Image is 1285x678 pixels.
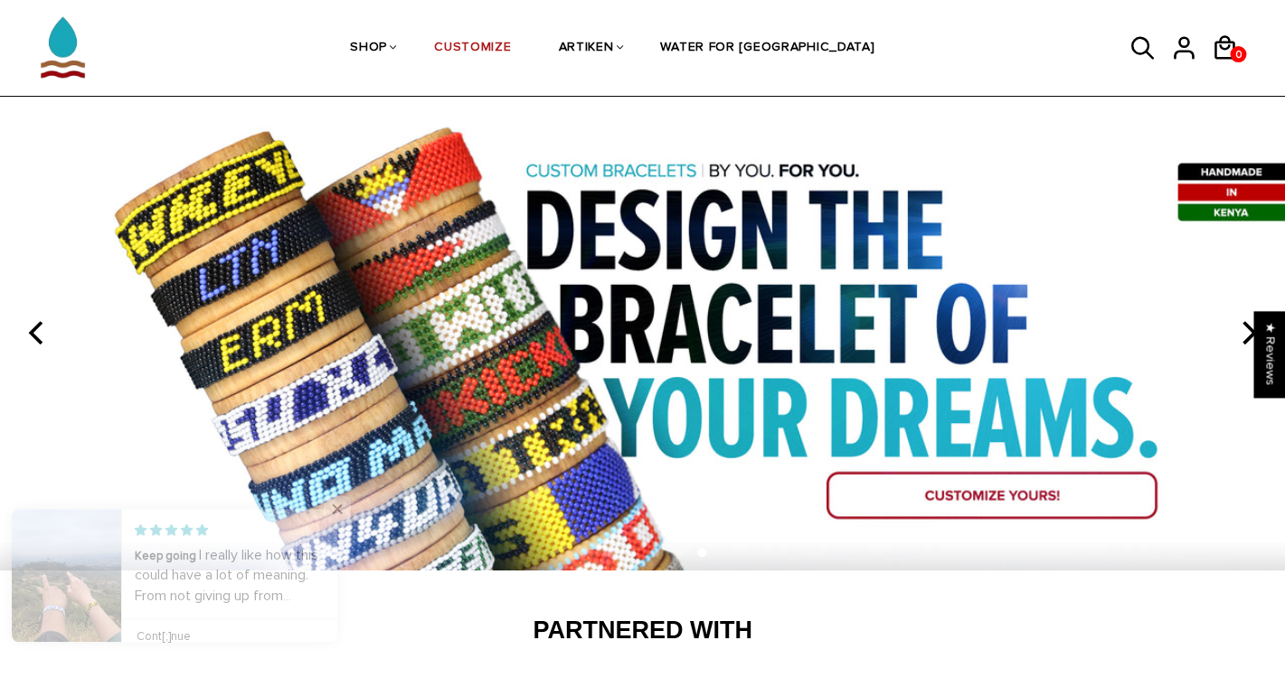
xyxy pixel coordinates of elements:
a: 0 [1230,46,1246,62]
button: previous [18,313,58,353]
a: SHOP [350,1,387,97]
span: Close popup widget [324,495,351,523]
span: 0 [1230,43,1246,66]
div: Click to open Judge.me floating reviews tab [1254,311,1285,397]
button: next [1227,313,1267,353]
a: CUSTOMIZE [434,1,511,97]
a: ARTIKEN [558,1,613,97]
h2: Partnered With [128,616,1158,646]
a: WATER FOR [GEOGRAPHIC_DATA] [660,1,874,97]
